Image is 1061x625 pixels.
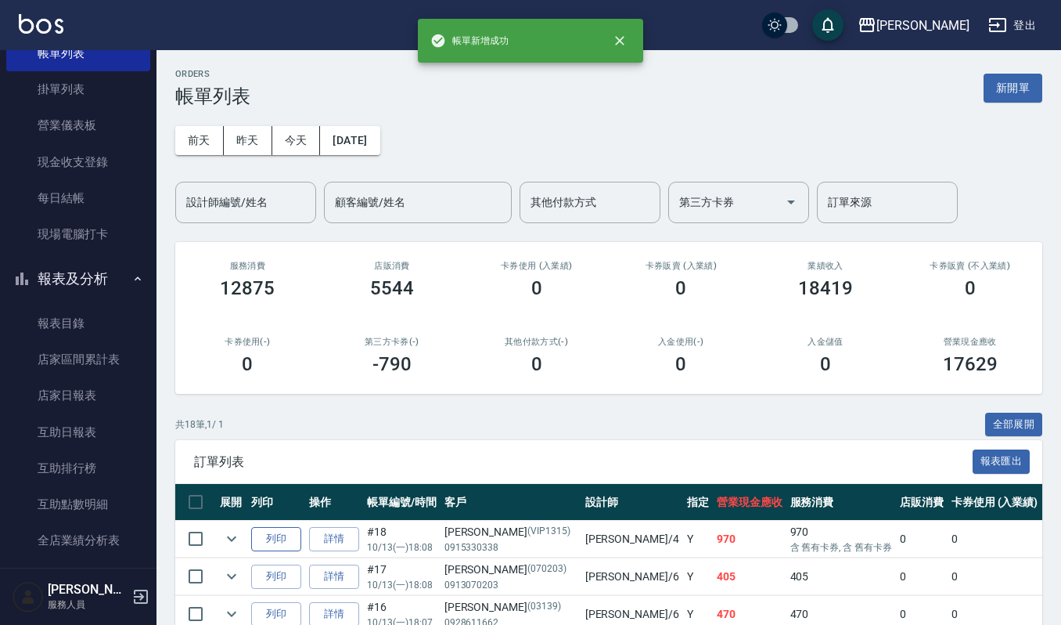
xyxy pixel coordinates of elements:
[786,521,896,558] td: 970
[916,337,1023,347] h2: 營業現金應收
[220,565,243,588] button: expand row
[220,527,243,551] button: expand row
[430,33,509,49] span: 帳單新增成功
[790,540,892,555] p: 含 舊有卡券, 含 舊有卡券
[772,261,879,271] h2: 業績收入
[194,261,301,271] h3: 服務消費
[19,14,63,34] img: Logo
[6,486,150,522] a: 互助點數明細
[948,484,1042,521] th: 卡券使用 (入業績)
[6,378,150,414] a: 店家日報表
[194,337,301,347] h2: 卡券使用(-)
[305,484,363,521] th: 操作
[6,180,150,216] a: 每日結帳
[372,353,412,375] h3: -790
[683,484,713,521] th: 指定
[13,581,44,612] img: Person
[194,454,973,470] span: 訂單列表
[320,126,379,155] button: [DATE]
[982,11,1042,40] button: 登出
[527,562,566,578] p: (070203)
[779,190,804,215] button: Open
[628,261,735,271] h2: 卡券販賣 (入業績)
[48,598,128,612] p: 服務人員
[6,216,150,252] a: 現場電腦打卡
[786,558,896,595] td: 405
[527,599,561,616] p: (03139)
[675,353,686,375] h3: 0
[713,558,786,595] td: 405
[683,521,713,558] td: Y
[363,521,441,558] td: #18
[216,484,247,521] th: 展開
[798,277,853,299] h3: 18419
[786,484,896,521] th: 服務消費
[812,9,843,41] button: save
[851,9,976,42] button: [PERSON_NAME]
[965,277,976,299] h3: 0
[444,562,577,578] div: [PERSON_NAME]
[175,69,250,79] h2: ORDERS
[916,261,1023,271] h2: 卡券販賣 (不入業績)
[309,527,359,551] a: 詳情
[531,277,542,299] h3: 0
[367,578,437,592] p: 10/13 (一) 18:08
[444,578,577,592] p: 0913070203
[581,558,683,595] td: [PERSON_NAME] /6
[175,417,224,432] p: 共 18 筆, 1 / 1
[527,524,570,540] p: (VIP1315)
[483,337,590,347] h2: 其他付款方式(-)
[220,277,275,299] h3: 12875
[772,337,879,347] h2: 入金儲值
[6,71,150,107] a: 掛單列表
[6,305,150,341] a: 報表目錄
[896,521,948,558] td: 0
[242,353,253,375] h3: 0
[224,126,272,155] button: 昨天
[602,23,637,58] button: close
[984,80,1042,95] a: 新開單
[339,261,446,271] h2: 店販消費
[6,107,150,143] a: 營業儀表板
[367,540,437,555] p: 10/13 (一) 18:08
[683,558,713,595] td: Y
[251,565,301,589] button: 列印
[896,484,948,521] th: 店販消費
[820,353,831,375] h3: 0
[943,353,998,375] h3: 17629
[339,337,446,347] h2: 第三方卡券(-)
[628,337,735,347] h2: 入金使用(-)
[175,85,250,107] h3: 帳單列表
[973,450,1030,474] button: 報表匯出
[309,565,359,589] a: 詳情
[272,126,321,155] button: 今天
[6,559,150,595] a: 設計師日報表
[444,540,577,555] p: 0915330338
[675,277,686,299] h3: 0
[483,261,590,271] h2: 卡券使用 (入業績)
[441,484,581,521] th: 客戶
[876,16,969,35] div: [PERSON_NAME]
[6,341,150,378] a: 店家區間累計表
[948,558,1042,595] td: 0
[713,521,786,558] td: 970
[948,521,1042,558] td: 0
[251,527,301,551] button: 列印
[175,126,224,155] button: 前天
[531,353,542,375] h3: 0
[444,599,577,616] div: [PERSON_NAME]
[247,484,305,521] th: 列印
[581,484,683,521] th: 設計師
[6,258,150,299] button: 報表及分析
[581,521,683,558] td: [PERSON_NAME] /4
[370,277,414,299] h3: 5544
[6,450,150,486] a: 互助排行榜
[6,522,150,558] a: 全店業績分析表
[896,558,948,595] td: 0
[363,558,441,595] td: #17
[444,524,577,540] div: [PERSON_NAME]
[985,413,1043,437] button: 全部展開
[48,582,128,598] h5: [PERSON_NAME]
[6,35,150,71] a: 帳單列表
[6,144,150,180] a: 現金收支登錄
